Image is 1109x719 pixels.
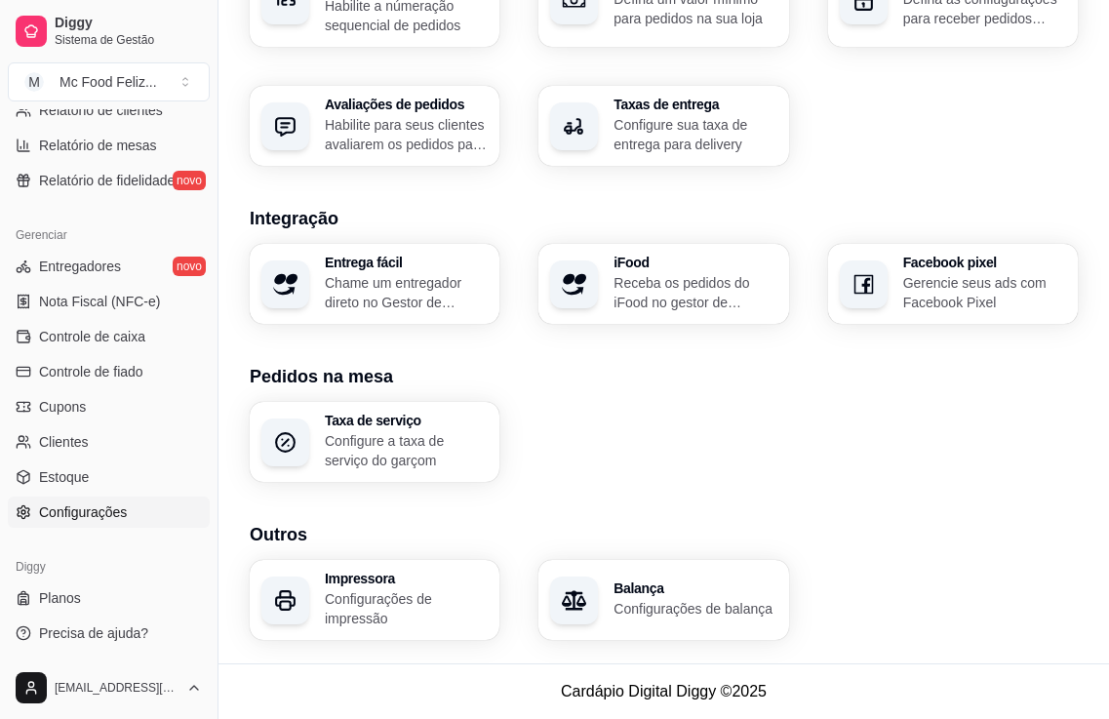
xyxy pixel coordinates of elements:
[250,521,1078,548] h3: Outros
[538,86,788,166] button: Taxas de entregaConfigure sua taxa de entrega para delivery
[39,257,121,276] span: Entregadores
[218,663,1109,719] footer: Cardápio Digital Diggy © 2025
[250,560,499,640] button: ImpressoraConfigurações de impressão
[903,256,1066,269] h3: Facebook pixel
[325,115,488,154] p: Habilite para seus clientes avaliarem os pedidos para saber como está o feedback da sua loja
[8,582,210,614] a: Planos
[8,286,210,317] a: Nota Fiscal (NFC-e)
[39,432,89,452] span: Clientes
[39,588,81,608] span: Planos
[538,560,788,640] button: BalançaConfigurações de balança
[39,292,160,311] span: Nota Fiscal (NFC-e)
[39,171,175,190] span: Relatório de fidelidade
[614,256,776,269] h3: iFood
[39,136,157,155] span: Relatório de mesas
[325,431,488,470] p: Configure a taxa de serviço do garçom
[8,664,210,711] button: [EMAIL_ADDRESS][DOMAIN_NAME]
[8,62,210,101] button: Select a team
[8,321,210,352] a: Controle de caixa
[325,589,488,628] p: Configurações de impressão
[250,363,1078,390] h3: Pedidos na mesa
[325,414,488,427] h3: Taxa de serviço
[614,273,776,312] p: Receba os pedidos do iFood no gestor de pedidos do Diggy
[8,251,210,282] a: Entregadoresnovo
[39,100,163,120] span: Relatório de clientes
[39,502,127,522] span: Configurações
[8,130,210,161] a: Relatório de mesas
[8,551,210,582] div: Diggy
[55,680,178,696] span: [EMAIL_ADDRESS][DOMAIN_NAME]
[325,572,488,585] h3: Impressora
[8,426,210,458] a: Clientes
[55,15,202,32] span: Diggy
[828,244,1078,324] button: Facebook pixelGerencie seus ads com Facebook Pixel
[59,72,157,92] div: Mc Food Feliz ...
[8,391,210,422] a: Cupons
[903,273,1066,312] p: Gerencie seus ads com Facebook Pixel
[250,205,1078,232] h3: Integração
[614,115,776,154] p: Configure sua taxa de entrega para delivery
[8,356,210,387] a: Controle de fiado
[24,72,44,92] span: M
[325,98,488,111] h3: Avaliações de pedidos
[8,618,210,649] a: Precisa de ajuda?
[8,497,210,528] a: Configurações
[55,32,202,48] span: Sistema de Gestão
[8,220,210,251] div: Gerenciar
[39,327,145,346] span: Controle de caixa
[325,256,488,269] h3: Entrega fácil
[39,362,143,381] span: Controle de fiado
[39,397,86,417] span: Cupons
[8,165,210,196] a: Relatório de fidelidadenovo
[325,273,488,312] p: Chame um entregador direto no Gestor de Pedidos
[250,244,499,324] button: Entrega fácilChame um entregador direto no Gestor de Pedidos
[614,98,776,111] h3: Taxas de entrega
[8,8,210,55] a: DiggySistema de Gestão
[250,86,499,166] button: Avaliações de pedidosHabilite para seus clientes avaliarem os pedidos para saber como está o feed...
[614,581,776,595] h3: Balança
[614,599,776,619] p: Configurações de balança
[39,467,89,487] span: Estoque
[39,623,148,643] span: Precisa de ajuda?
[8,95,210,126] a: Relatório de clientes
[8,461,210,493] a: Estoque
[538,244,788,324] button: iFoodReceba os pedidos do iFood no gestor de pedidos do Diggy
[250,402,499,482] button: Taxa de serviçoConfigure a taxa de serviço do garçom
